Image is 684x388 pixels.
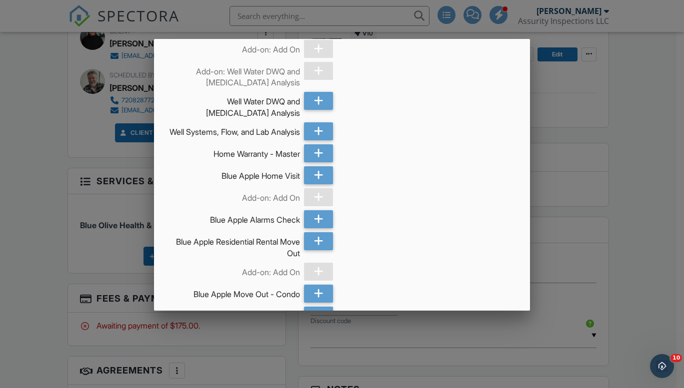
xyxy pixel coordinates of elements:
[168,263,300,278] div: Add-on: Add On
[650,354,674,378] iframe: Intercom live chat
[168,232,300,259] div: Blue Apple Residential Rental Move Out
[168,92,300,118] div: Well Water DWQ and [MEDICAL_DATA] Analysis
[670,354,682,362] span: 10
[168,166,300,181] div: Blue Apple Home Visit
[168,144,300,159] div: Home Warranty - Master
[168,62,300,88] div: Add-on: Well Water DWQ and [MEDICAL_DATA] Analysis
[168,307,300,333] div: Blue Olive Fire Safety Equipment Report
[168,285,300,300] div: Blue Apple Move Out - Condo
[168,188,300,203] div: Add-on: Add On
[168,40,300,55] div: Add-on: Add On
[168,122,300,137] div: Well Systems, Flow, and Lab Analysis
[168,210,300,225] div: Blue Apple Alarms Check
